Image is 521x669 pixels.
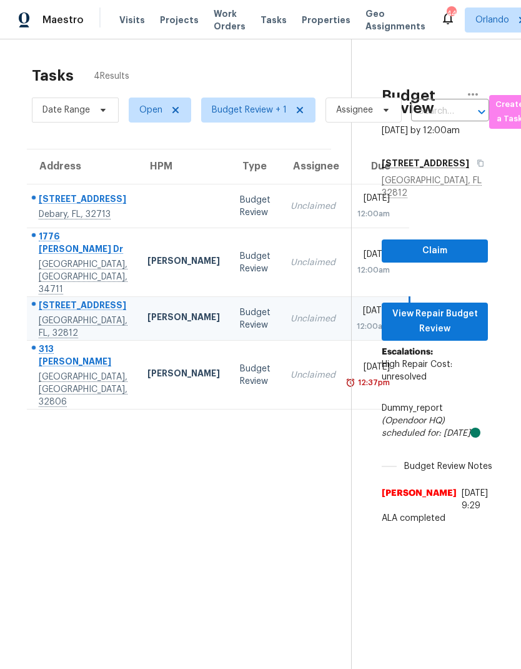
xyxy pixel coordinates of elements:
[290,369,335,381] div: Unclaimed
[382,429,470,438] i: scheduled for: [DATE]
[280,149,345,184] th: Assignee
[94,70,129,83] span: 4 Results
[462,489,488,510] span: [DATE] 9:29
[230,149,280,184] th: Type
[42,14,84,26] span: Maestro
[382,89,458,114] h2: Budget Review
[137,149,230,184] th: HPM
[336,104,373,116] span: Assignee
[392,243,478,259] span: Claim
[469,152,486,174] button: Copy Address
[382,360,452,381] span: High Repair Cost: unresolved
[139,104,162,116] span: Open
[32,69,74,82] h2: Tasks
[302,14,350,26] span: Properties
[447,8,455,20] div: 44
[382,512,488,525] span: ALA completed
[290,200,335,213] div: Unclaimed
[382,239,488,263] button: Claim
[27,149,137,184] th: Address
[212,104,287,116] span: Budget Review + 1
[240,194,270,219] div: Budget Review
[411,102,454,121] input: Search by address
[382,402,488,440] div: Dummy_report
[345,149,409,184] th: Due
[397,460,500,473] span: Budget Review Notes
[147,311,220,326] div: [PERSON_NAME]
[382,124,460,137] div: [DATE] by 12:00am
[475,14,509,26] span: Orlando
[42,104,90,116] span: Date Range
[365,8,425,33] span: Geo Assignments
[240,363,270,388] div: Budget Review
[290,313,335,325] div: Unclaimed
[260,16,287,24] span: Tasks
[160,14,199,26] span: Projects
[382,348,433,356] b: Escalations:
[382,303,488,341] button: View Repair Budget Review
[240,306,270,331] div: Budget Review
[473,103,490,121] button: Open
[382,487,457,512] span: [PERSON_NAME]
[147,254,220,270] div: [PERSON_NAME]
[392,306,478,337] span: View Repair Budget Review
[119,14,145,26] span: Visits
[345,376,355,389] img: Overdue Alarm Icon
[290,256,335,269] div: Unclaimed
[147,367,220,383] div: [PERSON_NAME]
[214,8,246,33] span: Work Orders
[382,416,445,425] i: (Opendoor HQ)
[240,250,270,275] div: Budget Review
